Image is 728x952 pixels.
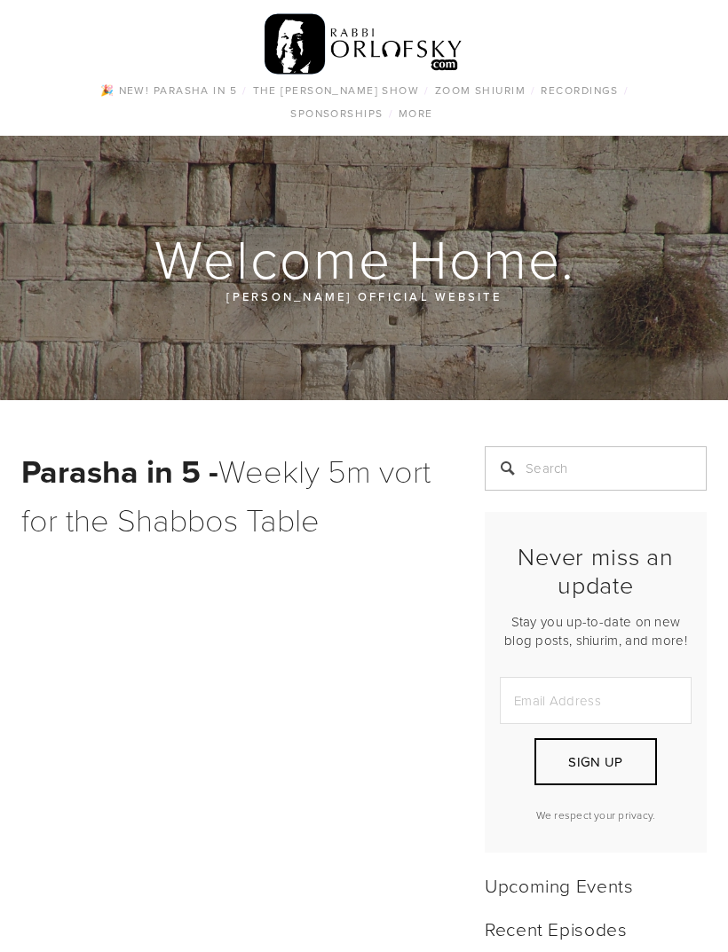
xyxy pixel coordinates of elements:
[500,677,692,724] input: Email Address
[95,79,242,102] a: 🎉 NEW! Parasha in 5
[500,542,692,600] h2: Never miss an update
[21,448,218,494] strong: Parasha in 5 -
[531,83,535,98] span: /
[389,106,393,121] span: /
[265,10,463,79] img: RabbiOrlofsky.com
[285,102,388,125] a: Sponsorships
[248,79,425,102] a: The [PERSON_NAME] Show
[568,752,622,771] span: Sign Up
[500,807,692,822] p: We respect your privacy.
[534,738,657,785] button: Sign Up
[21,230,708,287] h1: Welcome Home.
[424,83,429,98] span: /
[393,102,439,125] a: More
[90,287,638,306] p: [PERSON_NAME] official website
[485,917,707,940] h2: Recent Episodes
[535,79,623,102] a: Recordings
[500,612,692,649] p: Stay you up-to-date on new blog posts, shiurim, and more!
[485,446,707,491] input: Search
[485,874,707,896] h2: Upcoming Events
[624,83,629,98] span: /
[430,79,531,102] a: Zoom Shiurim
[21,446,440,543] h1: Weekly 5m vort for the Shabbos Table
[242,83,247,98] span: /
